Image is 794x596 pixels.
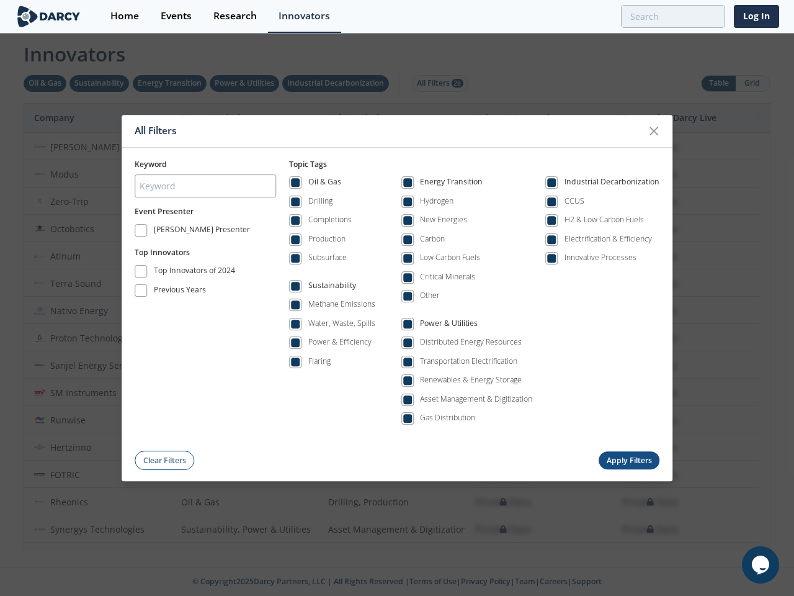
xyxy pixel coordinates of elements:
div: [PERSON_NAME] Presenter [154,224,250,239]
div: Renewables & Energy Storage [420,375,522,386]
div: Water, Waste, Spills [308,318,375,329]
button: Event Presenter [135,206,194,217]
iframe: chat widget [742,546,782,584]
div: Low Carbon Fuels [420,253,480,264]
div: Flaring [308,356,331,367]
div: Transportation Electrification [420,356,517,367]
div: Carbon [420,233,445,245]
div: Production [308,233,346,245]
div: Other [420,291,440,302]
a: Log In [734,5,779,28]
div: Energy Transition [420,177,483,192]
div: Innovators [279,11,330,21]
span: Topic Tags [289,159,327,169]
div: Drilling [308,196,332,207]
div: H2 & Low Carbon Fuels [564,215,644,226]
div: Distributed Energy Resources [420,337,522,348]
div: Power & Utilities [420,318,478,333]
button: Clear Filters [135,451,194,471]
div: All Filters [135,119,642,143]
div: Previous Years [154,284,206,299]
div: Research [213,11,257,21]
input: Keyword [135,174,276,197]
div: Home [110,11,139,21]
div: Electrification & Efficiency [564,233,652,245]
div: Top Innovators of 2024 [154,265,235,280]
div: Completions [308,215,352,226]
div: Gas Distribution [420,413,475,424]
div: Critical Minerals [420,271,475,282]
div: Methane Emissions [308,299,375,310]
div: Sustainability [308,280,356,295]
div: Power & Efficiency [308,337,372,348]
div: New Energies [420,215,467,226]
span: Keyword [135,159,167,169]
button: Top Innovators [135,247,190,258]
div: Innovative Processes [564,253,636,264]
img: logo-wide.svg [15,6,83,27]
div: Events [161,11,192,21]
div: Hydrogen [420,196,453,207]
div: Industrial Decarbonization [564,177,659,192]
div: Oil & Gas [308,177,341,192]
span: Top Innovators [135,247,190,258]
div: Asset Management & Digitization [420,394,532,405]
input: Advanced Search [621,5,725,28]
button: Apply Filters [599,452,659,470]
div: CCUS [564,196,584,207]
div: Subsurface [308,253,347,264]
